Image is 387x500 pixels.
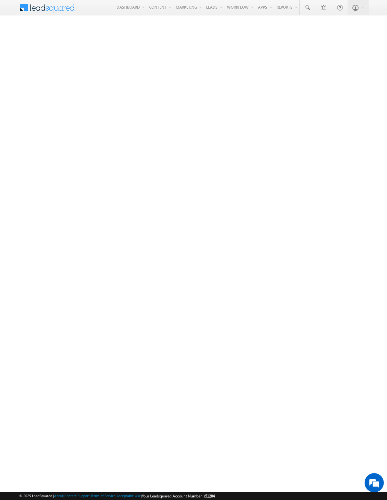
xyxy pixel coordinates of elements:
[205,494,215,498] span: 51284
[54,494,63,498] a: About
[64,494,90,498] a: Contact Support
[117,494,141,498] a: Acceptable Use
[19,493,215,499] span: © 2025 LeadSquared | | | | |
[91,494,116,498] a: Terms of Service
[142,494,215,498] span: Your Leadsquared Account Number is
